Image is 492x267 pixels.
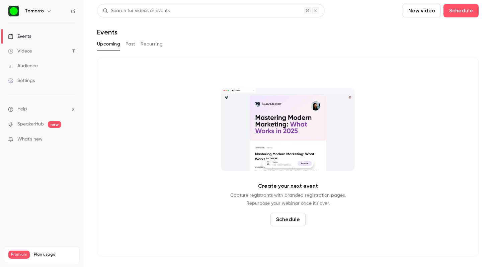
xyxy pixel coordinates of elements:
div: Settings [8,77,35,84]
span: Premium [8,251,30,259]
button: Past [126,39,135,50]
span: Plan usage [34,252,75,257]
button: Upcoming [97,39,120,50]
h6: Tomorro [25,8,44,14]
li: help-dropdown-opener [8,106,76,113]
h1: Events [97,28,117,36]
button: Schedule [270,213,306,226]
p: Capture registrants with branded registration pages. Repurpose your webinar once it's over. [230,191,346,207]
p: Create your next event [258,182,318,190]
div: Audience [8,63,38,69]
button: Recurring [141,39,163,50]
span: What's new [17,136,43,143]
div: Search for videos or events [103,7,170,14]
span: new [48,121,61,128]
img: Tomorro [8,6,19,16]
span: Help [17,106,27,113]
button: New video [403,4,441,17]
a: SpeakerHub [17,121,44,128]
button: Schedule [443,4,479,17]
div: Events [8,33,31,40]
div: Videos [8,48,32,55]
